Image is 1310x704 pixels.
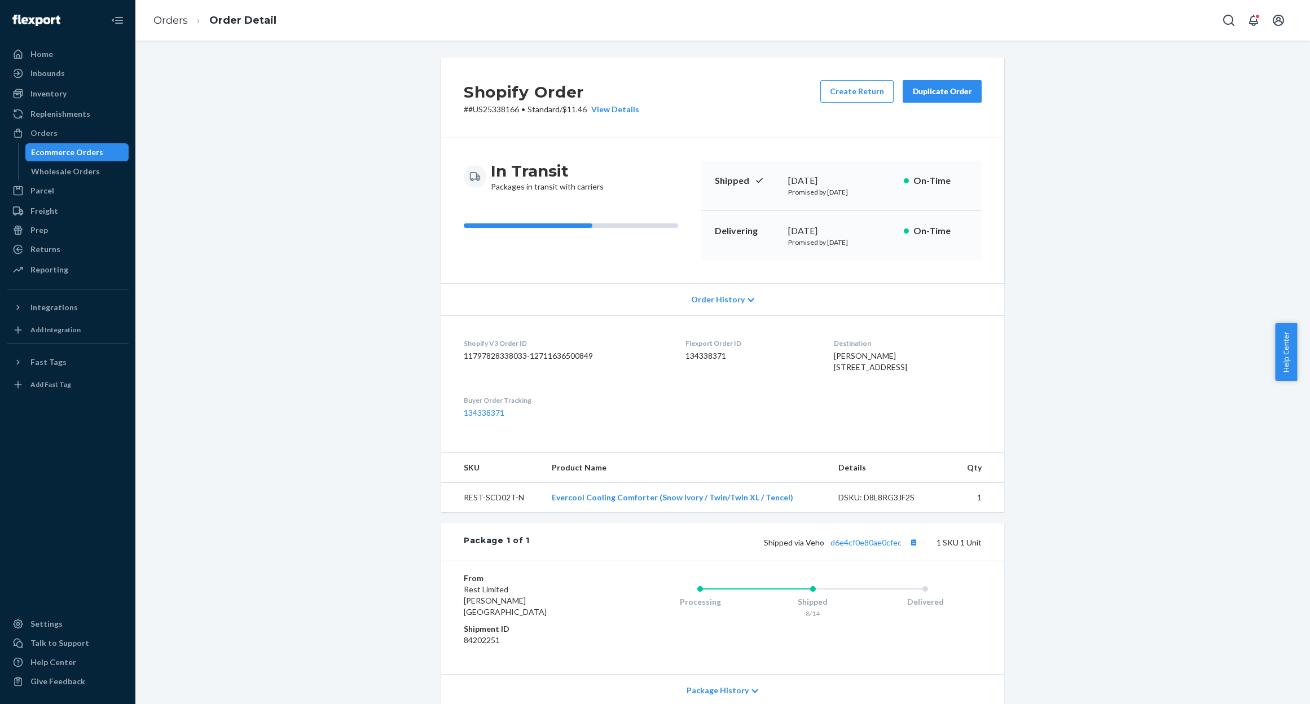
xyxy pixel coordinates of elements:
span: [PERSON_NAME] [STREET_ADDRESS] [834,351,907,372]
p: On-Time [913,225,968,237]
dt: Shopify V3 Order ID [464,338,667,348]
div: Ecommerce Orders [31,147,103,158]
p: On-Time [913,174,968,187]
div: Integrations [30,302,78,313]
div: Shipped [757,596,869,608]
button: Talk to Support [7,634,129,652]
div: Package 1 of 1 [464,535,530,549]
div: Orders [30,127,58,139]
img: Flexport logo [12,15,60,26]
a: Orders [153,14,188,27]
button: Help Center [1275,323,1297,381]
button: Open account menu [1267,9,1290,32]
button: Duplicate Order [903,80,982,103]
a: Order Detail [209,14,276,27]
div: DSKU: D8L8RG3JF2S [838,492,944,503]
p: Shipped [715,174,779,187]
button: Give Feedback [7,672,129,690]
button: Open Search Box [1217,9,1240,32]
iframe: Opens a widget where you can chat to one of our agents [1238,670,1299,698]
h3: In Transit [491,161,604,181]
div: Processing [644,596,757,608]
div: Help Center [30,657,76,668]
a: Add Fast Tag [7,376,129,394]
a: Inventory [7,85,129,103]
div: Prep [30,225,48,236]
dd: 11797828338033-12711636500849 [464,350,667,362]
a: Add Integration [7,321,129,339]
th: Product Name [543,453,829,483]
button: Close Navigation [106,9,129,32]
th: Qty [953,453,1004,483]
a: Returns [7,240,129,258]
div: Settings [30,618,63,630]
div: Returns [30,244,60,255]
button: Integrations [7,298,129,316]
td: REST-SCD02T-N [441,483,543,513]
span: Package History [687,685,749,696]
p: # #US25338166 / $11.46 [464,104,639,115]
dd: 84202251 [464,635,599,646]
div: Delivered [869,596,982,608]
dd: 134338371 [685,350,816,362]
div: [DATE] [788,225,895,237]
div: Packages in transit with carriers [491,161,604,192]
div: 1 SKU 1 Unit [530,535,982,549]
dt: Flexport Order ID [685,338,816,348]
div: Home [30,49,53,60]
div: Inventory [30,88,67,99]
a: Reporting [7,261,129,279]
dt: Destination [834,338,982,348]
span: Shipped via Veho [764,538,921,547]
a: 134338371 [464,408,504,417]
div: Fast Tags [30,357,67,368]
span: Rest Limited [PERSON_NAME][GEOGRAPHIC_DATA] [464,584,547,617]
a: Wholesale Orders [25,162,129,181]
button: Fast Tags [7,353,129,371]
div: Inbounds [30,68,65,79]
p: Delivering [715,225,779,237]
td: 1 [953,483,1004,513]
a: Prep [7,221,129,239]
a: Orders [7,124,129,142]
span: Order History [691,294,745,305]
div: Talk to Support [30,637,89,649]
dt: Buyer Order Tracking [464,395,667,405]
div: Freight [30,205,58,217]
a: Ecommerce Orders [25,143,129,161]
a: Parcel [7,182,129,200]
div: Parcel [30,185,54,196]
a: Evercool Cooling Comforter (Snow Ivory / Twin/Twin XL / Tencel) [552,492,793,502]
button: Copy tracking number [906,535,921,549]
div: Replenishments [30,108,90,120]
span: Standard [527,104,560,114]
dt: Shipment ID [464,623,599,635]
a: Settings [7,615,129,633]
th: SKU [441,453,543,483]
a: Replenishments [7,105,129,123]
h2: Shopify Order [464,80,639,104]
a: d6e4cf0e80ae0cfec [830,538,902,547]
div: Add Integration [30,325,81,335]
div: 8/14 [757,609,869,618]
button: Open notifications [1242,9,1265,32]
a: Home [7,45,129,63]
a: Help Center [7,653,129,671]
div: Give Feedback [30,676,85,687]
th: Details [829,453,953,483]
a: Freight [7,202,129,220]
button: Create Return [820,80,894,103]
div: Wholesale Orders [31,166,100,177]
div: Add Fast Tag [30,380,71,389]
dt: From [464,573,599,584]
p: Promised by [DATE] [788,187,895,197]
div: Duplicate Order [912,86,972,97]
ol: breadcrumbs [144,4,285,37]
span: • [521,104,525,114]
p: Promised by [DATE] [788,237,895,247]
div: [DATE] [788,174,895,187]
button: View Details [587,104,639,115]
div: Reporting [30,264,68,275]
